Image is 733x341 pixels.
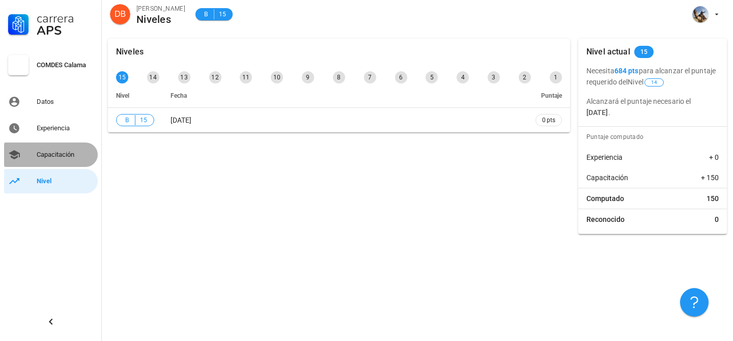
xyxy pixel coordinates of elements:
[542,115,555,125] span: 0 pts
[116,92,129,99] span: Nivel
[640,46,648,58] span: 15
[586,193,624,204] span: Computado
[37,61,94,69] div: COMDES Calama
[218,9,227,19] span: 15
[123,115,131,125] span: B
[582,127,727,147] div: Puntaje computado
[586,214,625,224] span: Reconocido
[457,71,469,83] div: 4
[116,71,128,83] div: 15
[271,71,283,83] div: 10
[707,193,719,204] span: 150
[586,96,719,118] p: Alcanzará el puntaje necesario el .
[37,12,94,24] div: Carrera
[202,9,210,19] span: B
[692,6,709,22] div: avatar
[136,14,185,25] div: Niveles
[37,98,94,106] div: Datos
[586,39,630,65] div: Nivel actual
[715,214,719,224] span: 0
[333,71,345,83] div: 8
[4,143,98,167] a: Capacitación
[209,71,221,83] div: 12
[488,71,500,83] div: 3
[586,108,608,117] b: [DATE]
[147,71,159,83] div: 14
[116,39,144,65] div: Niveles
[701,173,719,183] span: + 150
[171,92,187,99] span: Fecha
[614,67,639,75] b: 684 pts
[171,116,191,124] span: [DATE]
[364,71,376,83] div: 7
[136,4,185,14] div: [PERSON_NAME]
[426,71,438,83] div: 5
[395,71,407,83] div: 6
[586,173,628,183] span: Capacitación
[527,83,570,108] th: Puntaje
[651,79,657,86] span: 14
[139,115,148,125] span: 15
[37,177,94,185] div: Nivel
[108,83,162,108] th: Nivel
[4,169,98,193] a: Nivel
[4,116,98,140] a: Experiencia
[586,65,719,88] p: Necesita para alcanzar el puntaje requerido del
[302,71,314,83] div: 9
[110,4,130,24] div: avatar
[37,24,94,37] div: APS
[541,92,562,99] span: Puntaje
[37,124,94,132] div: Experiencia
[550,71,562,83] div: 1
[240,71,252,83] div: 11
[628,78,665,86] span: Nivel
[519,71,531,83] div: 2
[178,71,190,83] div: 13
[115,4,126,24] span: DB
[37,151,94,159] div: Capacitación
[586,152,623,162] span: Experiencia
[709,152,719,162] span: + 0
[162,83,527,108] th: Fecha
[4,90,98,114] a: Datos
